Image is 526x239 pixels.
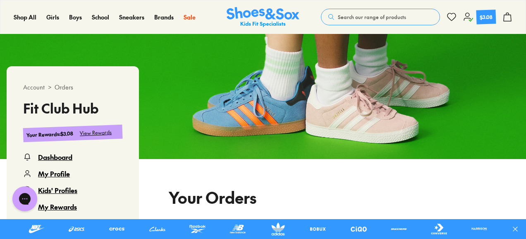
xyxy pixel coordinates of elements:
span: Search our range of products [338,13,406,21]
div: $3.08 [480,13,493,21]
a: Shop All [14,13,36,22]
span: Sale [184,13,196,21]
a: Sale [184,13,196,22]
a: $3.08 [463,10,496,24]
a: Sneakers [119,13,144,22]
img: SNS_Logo_Responsive.svg [227,7,299,27]
span: > [48,83,51,92]
span: Shop All [14,13,36,21]
div: View Rewards [80,128,112,137]
div: Dashboard [38,152,72,162]
a: My Profile [23,169,122,179]
a: Girls [46,13,59,22]
h1: Your Orders [169,186,256,209]
span: Sneakers [119,13,144,21]
span: Brands [154,13,174,21]
h3: Fit Club Hub [23,101,122,115]
div: Orders [38,218,59,228]
span: Boys [69,13,82,21]
a: Orders [23,218,122,228]
div: Your Rewards : $3.08 [26,130,74,139]
span: School [92,13,109,21]
div: My Rewards [38,202,77,212]
div: My Profile [38,169,70,179]
a: Kids' Profiles [23,185,122,195]
iframe: Gorgias live chat messenger [8,183,41,214]
a: School [92,13,109,22]
a: Dashboard [23,152,122,162]
span: Account [23,83,45,92]
a: Shoes & Sox [227,7,299,27]
span: Girls [46,13,59,21]
span: Orders [55,83,73,92]
a: Boys [69,13,82,22]
a: Brands [154,13,174,22]
a: My Rewards [23,202,122,212]
button: Search our range of products [321,9,440,25]
div: Kids' Profiles [38,185,77,195]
